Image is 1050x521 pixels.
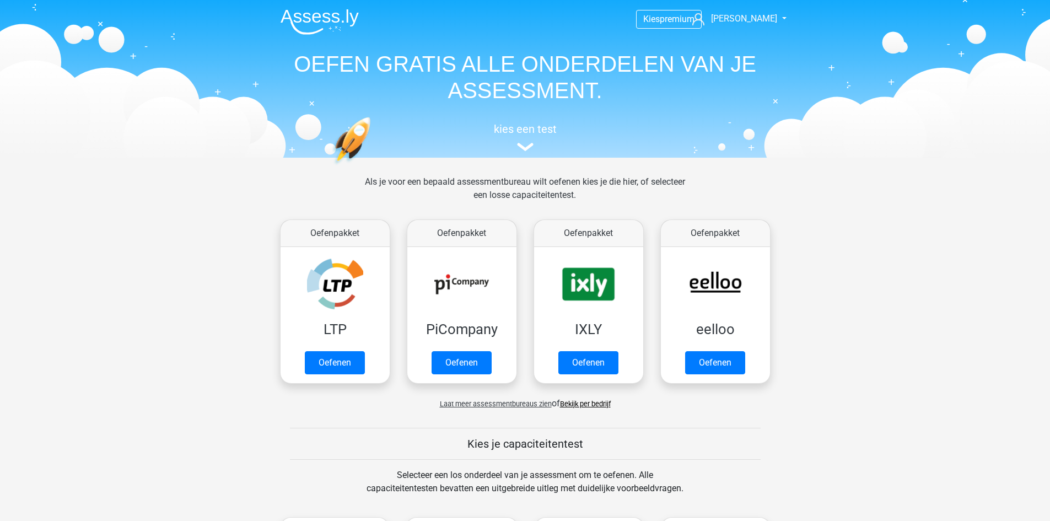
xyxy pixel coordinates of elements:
[272,122,779,152] a: kies een test
[272,51,779,104] h1: OEFEN GRATIS ALLE ONDERDELEN VAN JE ASSESSMENT.
[517,143,534,151] img: assessment
[290,437,761,450] h5: Kies je capaciteitentest
[272,388,779,410] div: of
[685,351,745,374] a: Oefenen
[711,13,777,24] span: [PERSON_NAME]
[332,117,413,217] img: oefenen
[637,12,701,26] a: Kiespremium
[643,14,660,24] span: Kies
[305,351,365,374] a: Oefenen
[688,12,778,25] a: [PERSON_NAME]
[558,351,618,374] a: Oefenen
[432,351,492,374] a: Oefenen
[560,400,611,408] a: Bekijk per bedrijf
[440,400,552,408] span: Laat meer assessmentbureaus zien
[281,9,359,35] img: Assessly
[356,469,694,508] div: Selecteer een los onderdeel van je assessment om te oefenen. Alle capaciteitentesten bevatten een...
[660,14,694,24] span: premium
[272,122,779,136] h5: kies een test
[356,175,694,215] div: Als je voor een bepaald assessmentbureau wilt oefenen kies je die hier, of selecteer een losse ca...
